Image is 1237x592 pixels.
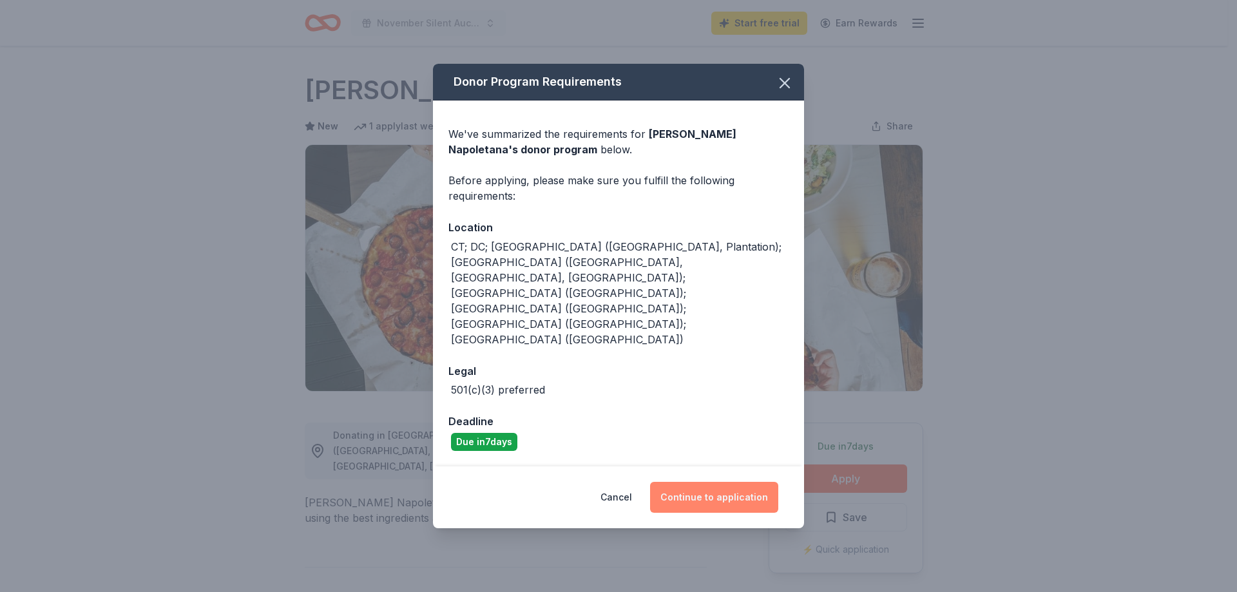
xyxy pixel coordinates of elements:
button: Cancel [600,482,632,513]
div: Before applying, please make sure you fulfill the following requirements: [448,173,789,204]
div: Due in 7 days [451,433,517,451]
div: Deadline [448,413,789,430]
button: Continue to application [650,482,778,513]
div: Location [448,219,789,236]
div: CT; DC; [GEOGRAPHIC_DATA] ([GEOGRAPHIC_DATA], Plantation); [GEOGRAPHIC_DATA] ([GEOGRAPHIC_DATA], ... [451,239,789,347]
div: We've summarized the requirements for below. [448,126,789,157]
div: Donor Program Requirements [433,64,804,100]
div: 501(c)(3) preferred [451,382,545,397]
div: Legal [448,363,789,379]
